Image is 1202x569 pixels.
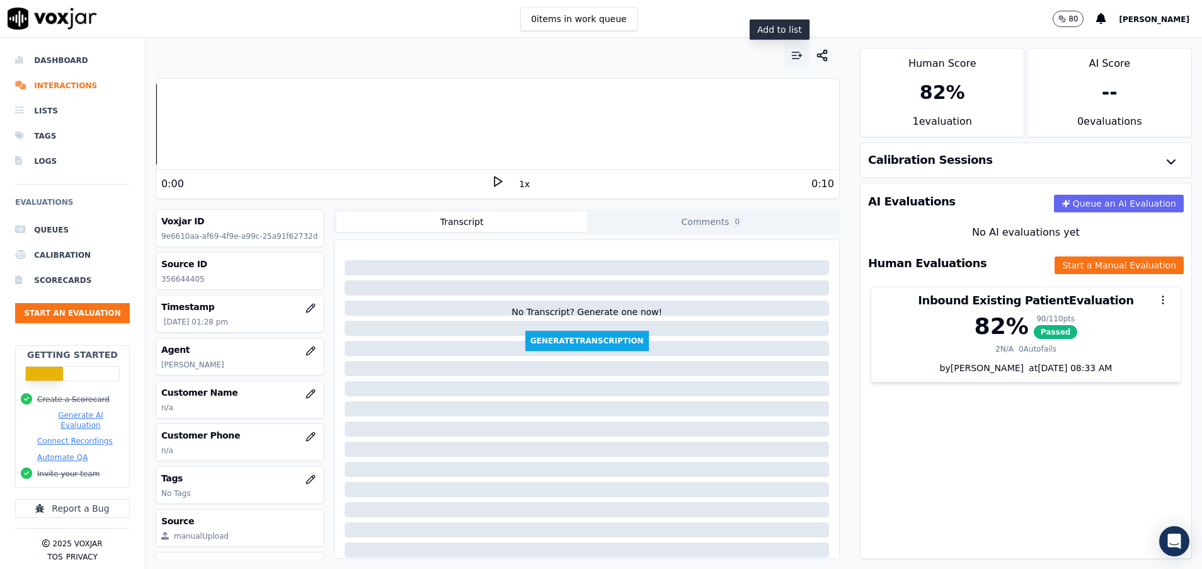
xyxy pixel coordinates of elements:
[1053,11,1084,27] button: 80
[1034,314,1078,324] div: 90 / 110 pts
[1159,526,1189,556] div: Open Intercom Messenger
[1019,344,1056,354] div: 0 Autofails
[1034,325,1078,339] span: Passed
[15,499,130,518] button: Report a Bug
[15,48,130,73] a: Dashboard
[731,216,743,227] span: 0
[15,149,130,174] a: Logs
[161,360,319,370] p: [PERSON_NAME]
[868,258,987,269] h3: Human Evaluations
[161,472,319,485] h3: Tags
[15,124,130,149] a: Tags
[52,539,102,549] p: 2025 Voxjar
[1119,11,1202,26] button: [PERSON_NAME]
[1102,81,1118,104] div: --
[161,343,319,356] h3: Agent
[8,8,97,30] img: voxjar logo
[161,258,319,270] h3: Source ID
[174,531,229,541] div: manualUpload
[27,348,118,361] h2: Getting Started
[871,225,1181,240] div: No AI evaluations yet
[871,362,1181,382] div: by [PERSON_NAME]
[336,212,587,232] button: Transcript
[861,114,1024,137] div: 1 evaluation
[37,469,100,479] button: Invite your team
[1068,14,1078,24] p: 80
[161,515,319,527] h3: Source
[161,231,319,241] p: 9e6610aa-af69-4f9e-a99c-25a91f62732d
[161,386,319,399] h3: Customer Name
[15,195,130,217] h6: Evaluations
[1027,114,1191,137] div: 0 evaluation s
[1054,195,1184,212] button: Queue an AI Evaluation
[975,314,1029,339] div: 82 %
[1119,15,1189,24] span: [PERSON_NAME]
[164,317,319,327] p: [DATE] 01:28 pm
[37,394,110,405] button: Create a Scorecard
[1027,49,1191,71] div: AI Score
[811,176,834,192] div: 0:10
[520,7,638,31] button: 0items in work queue
[868,154,993,166] h3: Calibration Sessions
[15,243,130,268] a: Calibration
[15,73,130,98] a: Interactions
[920,81,965,104] div: 82 %
[512,306,662,331] div: No Transcript? Generate one now!
[37,452,88,463] button: Automate QA
[995,344,1014,354] div: 2 N/A
[1024,362,1112,374] div: at [DATE] 08:33 AM
[861,49,1024,71] div: Human Score
[66,552,98,562] button: Privacy
[161,445,319,456] p: n/a
[15,268,130,293] a: Scorecards
[587,212,837,232] button: Comments
[161,488,319,498] p: No Tags
[161,176,184,192] div: 0:00
[525,331,649,351] button: GenerateTranscription
[161,403,319,413] p: n/a
[1055,256,1184,274] button: Start a Manual Evaluation
[15,98,130,124] a: Lists
[47,552,62,562] button: TOS
[1053,11,1096,27] button: 80
[757,23,802,36] p: Add to list
[15,303,130,323] button: Start an Evaluation
[161,429,319,442] h3: Customer Phone
[517,175,532,193] button: 1x
[37,410,124,430] button: Generate AI Evaluation
[161,215,319,227] h3: Voxjar ID
[37,436,113,446] button: Connect Recordings
[161,301,319,313] h3: Timestamp
[15,217,130,243] a: Queues
[868,196,956,207] h3: AI Evaluations
[161,274,319,284] p: 356644405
